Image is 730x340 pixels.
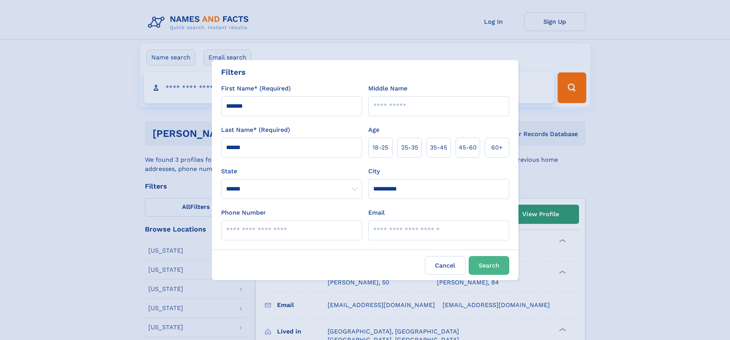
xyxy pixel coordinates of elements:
span: 25‑35 [401,143,418,152]
span: 18‑25 [372,143,388,152]
label: State [221,167,362,176]
label: Middle Name [368,84,407,93]
button: Search [469,256,509,275]
label: Email [368,208,385,217]
label: Phone Number [221,208,266,217]
span: 35‑45 [430,143,447,152]
label: Age [368,125,379,135]
label: Last Name* (Required) [221,125,290,135]
label: First Name* (Required) [221,84,291,93]
label: City [368,167,380,176]
div: Filters [221,66,246,78]
span: 60+ [491,143,503,152]
span: 45‑60 [459,143,477,152]
label: Cancel [425,256,466,275]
